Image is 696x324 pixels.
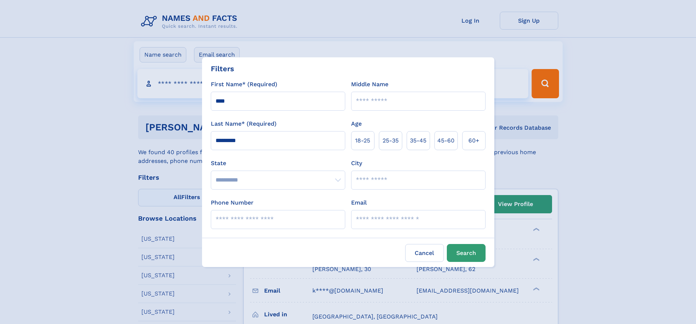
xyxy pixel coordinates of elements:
[383,136,399,145] span: 25‑35
[437,136,455,145] span: 45‑60
[447,244,486,262] button: Search
[211,198,254,207] label: Phone Number
[351,119,362,128] label: Age
[211,63,234,74] div: Filters
[351,80,388,89] label: Middle Name
[468,136,479,145] span: 60+
[405,244,444,262] label: Cancel
[351,159,362,168] label: City
[351,198,367,207] label: Email
[211,119,277,128] label: Last Name* (Required)
[355,136,370,145] span: 18‑25
[211,80,277,89] label: First Name* (Required)
[410,136,426,145] span: 35‑45
[211,159,345,168] label: State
